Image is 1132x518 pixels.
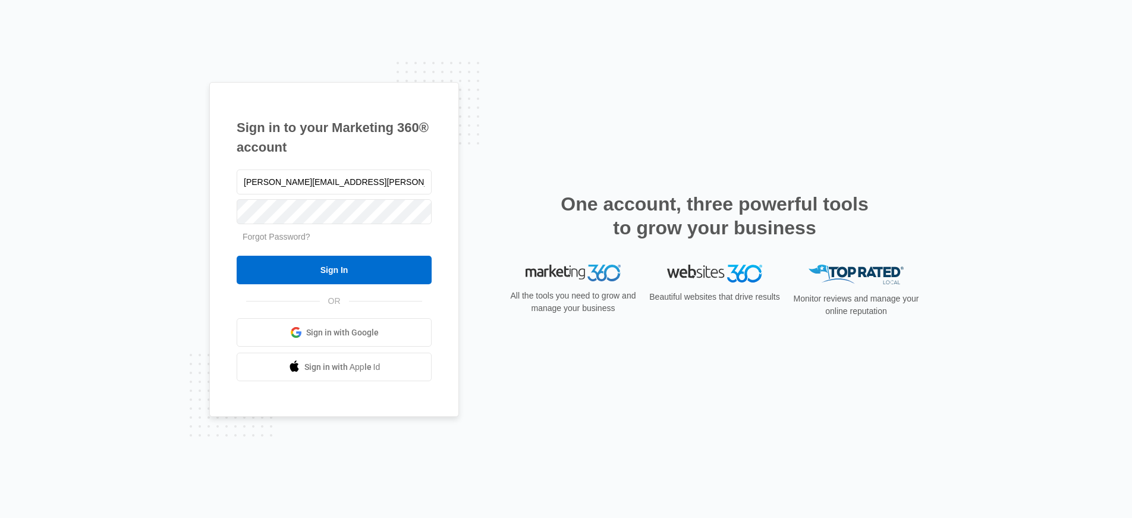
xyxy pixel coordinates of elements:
span: OR [320,295,349,307]
img: Top Rated Local [809,265,904,284]
input: Email [237,169,432,194]
a: Sign in with Apple Id [237,353,432,381]
p: Beautiful websites that drive results [648,291,781,303]
p: All the tools you need to grow and manage your business [507,290,640,315]
a: Forgot Password? [243,232,310,241]
h1: Sign in to your Marketing 360® account [237,118,432,157]
h2: One account, three powerful tools to grow your business [557,192,872,240]
p: Monitor reviews and manage your online reputation [790,293,923,318]
a: Sign in with Google [237,318,432,347]
span: Sign in with Google [306,327,379,339]
input: Sign In [237,256,432,284]
img: Marketing 360 [526,265,621,281]
span: Sign in with Apple Id [304,361,381,373]
img: Websites 360 [667,265,762,282]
